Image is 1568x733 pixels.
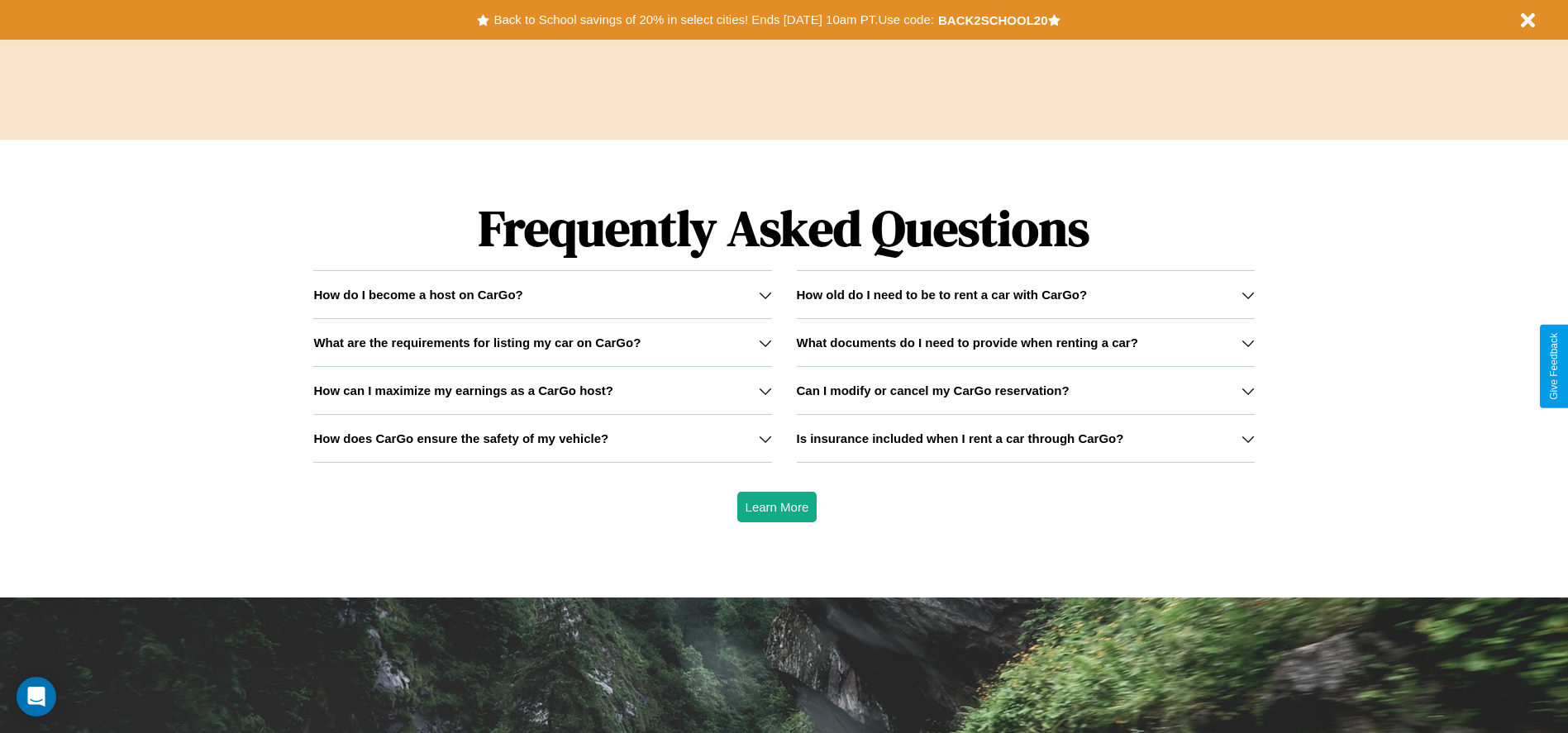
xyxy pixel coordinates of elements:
[489,8,937,31] button: Back to School savings of 20% in select cities! Ends [DATE] 10am PT.Use code:
[797,431,1124,445] h3: Is insurance included when I rent a car through CarGo?
[17,677,56,716] div: Open Intercom Messenger
[1548,333,1560,400] div: Give Feedback
[797,336,1138,350] h3: What documents do I need to provide when renting a car?
[313,336,641,350] h3: What are the requirements for listing my car on CarGo?
[797,383,1070,397] h3: Can I modify or cancel my CarGo reservation?
[737,492,817,522] button: Learn More
[797,288,1088,302] h3: How old do I need to be to rent a car with CarGo?
[313,383,613,397] h3: How can I maximize my earnings as a CarGo host?
[938,13,1048,27] b: BACK2SCHOOL20
[313,431,608,445] h3: How does CarGo ensure the safety of my vehicle?
[313,288,522,302] h3: How do I become a host on CarGo?
[313,186,1254,270] h1: Frequently Asked Questions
